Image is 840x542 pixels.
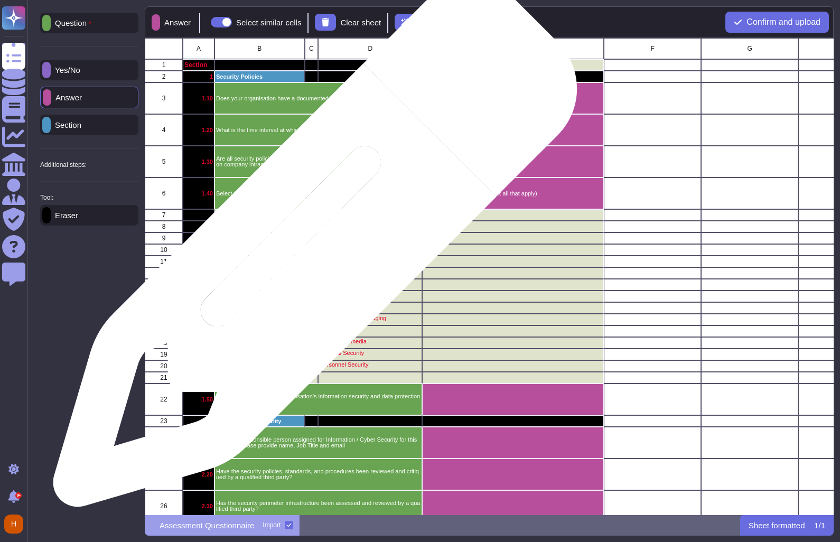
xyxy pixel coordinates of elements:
[51,66,80,74] p: Yes/No
[145,177,183,209] div: 6
[145,384,183,415] div: 22
[320,327,421,333] p: BYOD
[2,512,31,536] button: user
[145,490,183,522] div: 26
[160,18,191,26] p: Answer
[216,500,421,512] p: Has the security perimeter infrastructure been assessed and reviewed by a qualified third party?
[145,325,183,337] div: 17
[40,162,87,168] p: Additional steps:
[145,59,183,71] div: 1
[746,18,820,26] span: Confirm and upload
[51,121,81,129] p: Section
[216,156,421,167] p: Are all security policies and standards readily available to all users (e.g. posted on company in...
[145,337,183,349] div: 18
[184,397,213,403] p: 1.50
[145,291,183,302] div: 14
[216,394,421,405] p: Is a complete set of your organisation’s information security and data protection policies availa...
[145,360,183,372] div: 20
[725,12,829,33] button: Confirm and upload
[184,472,213,478] p: 2.20
[340,18,381,26] p: Clear sheet
[145,256,183,267] div: 11
[216,469,421,480] p: Have the security policies, standards, and procedures been reviewed and critiqued by a qualified ...
[145,279,183,291] div: 13
[184,191,213,197] p: 1.40
[145,459,183,490] div: 25
[320,304,421,310] p: Third Party Connectivity
[197,45,201,52] span: A
[309,45,314,52] span: C
[257,45,262,52] span: B
[145,232,183,244] div: 9
[320,246,421,251] p: Remote / Wireless Access Control
[320,281,421,286] p: Data/System Classification
[145,314,183,325] div: 16
[51,211,78,219] p: Eraser
[368,45,373,52] span: D
[184,418,213,424] p: 2
[184,74,213,80] p: 1
[40,194,53,201] p: Tool:
[145,82,183,114] div: 3
[184,440,213,446] p: 2.10
[216,127,421,133] p: What is the time interval at which security policies are reviewed and updated?
[145,267,183,279] div: 12
[420,18,459,26] p: Autoformat
[320,339,421,344] p: Removable media
[145,38,834,515] div: grid
[15,492,22,499] div: 9+
[747,45,752,52] span: G
[145,114,183,146] div: 4
[320,315,421,321] p: Email / Instant Messaging
[320,362,421,368] p: Personnel Security
[216,437,421,448] p: Is there a responsible person assigned for Information / Cyber Security for this vendor? Please p...
[216,74,303,80] p: Security Policies
[145,244,183,256] div: 10
[145,71,183,82] div: 2
[160,521,254,529] p: Assessment Questionnaire
[184,96,213,101] p: 1.10
[216,191,303,197] p: Select the security areas which are addressed within your information security policies and stand...
[320,222,421,228] p: Acceptable Use
[650,45,654,52] span: F
[814,521,825,529] p: 1 / 1
[184,127,213,133] p: 1.20
[320,292,421,298] p: Anti-Virus
[320,350,421,356] p: Physical Security
[51,94,82,101] p: Answer
[145,302,183,314] div: 15
[320,257,421,263] p: IT Security Incident Response
[236,18,301,26] div: Select similar cells
[263,522,281,528] div: Import
[184,503,213,509] p: 2.30
[424,61,602,67] p: Supplier comments
[4,515,23,534] img: user
[320,269,421,275] p: Encryption Standards
[216,96,421,101] p: Does your organisation have a documented information security policy?
[511,45,515,52] span: E
[51,19,91,27] p: Question
[184,159,213,165] p: 1.30
[145,221,183,232] div: 8
[145,415,183,427] div: 23
[184,62,213,68] p: Section
[145,146,183,177] div: 5
[749,521,805,529] p: Sheet formatted
[145,209,183,221] div: 7
[145,372,183,384] div: 21
[145,349,183,360] div: 19
[320,234,421,240] p: Data Privacy
[145,427,183,459] div: 24
[216,418,303,424] p: Organisational Security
